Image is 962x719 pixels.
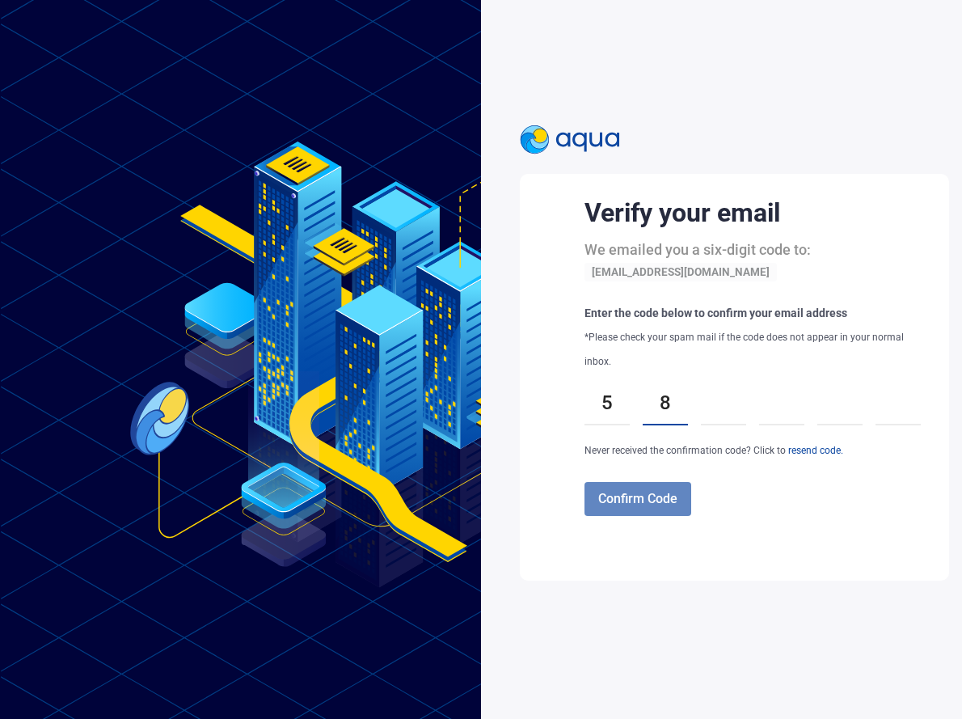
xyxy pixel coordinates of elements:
span: *Please check your spam mail if the code does not appear in your normal inbox. [584,332,904,367]
span: We emailed you a six-digit code to: [584,241,811,278]
span: Verify your email [584,197,780,228]
span: Never received the confirmation code? Click to [584,445,843,456]
span: [EMAIL_ADDRESS][DOMAIN_NAME] [584,263,777,281]
span: Enter the code below to confirm your email address [584,307,847,319]
div: 8 [643,380,688,425]
span: resend code. [786,445,843,456]
img: AquaPlatformHeaderLogo.svg [520,125,620,154]
div: 5 [584,380,630,425]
